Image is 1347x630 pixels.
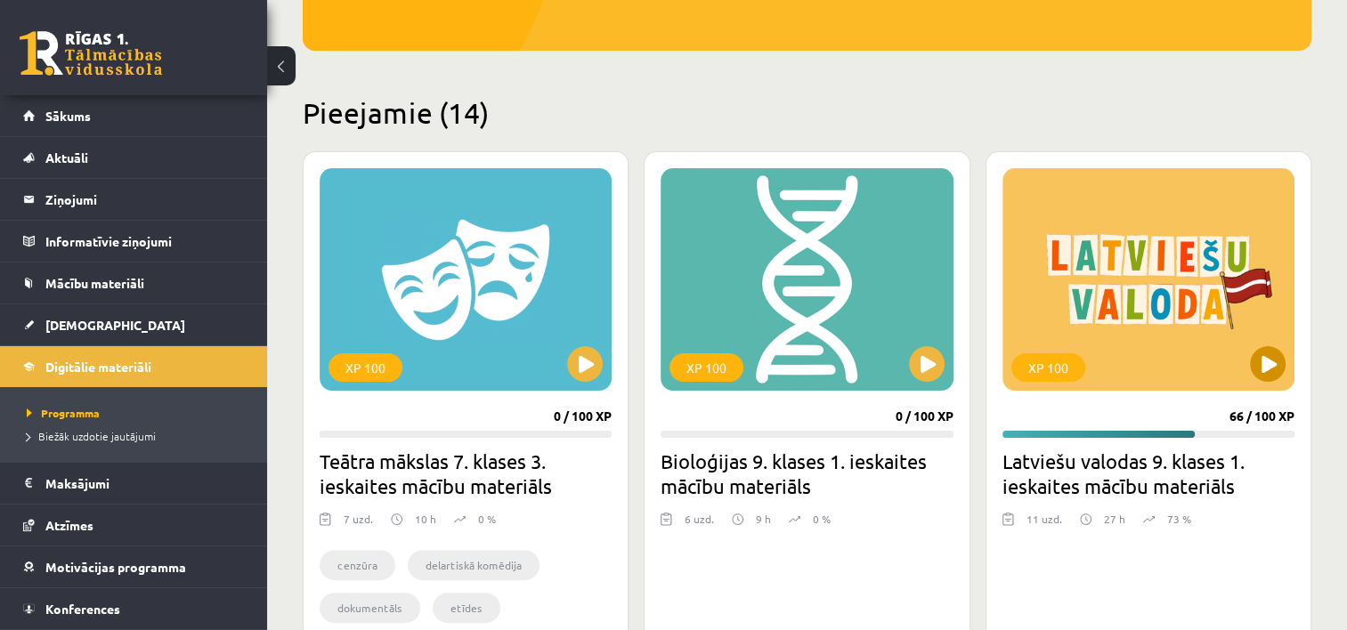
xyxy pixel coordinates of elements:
[23,346,245,387] a: Digitālie materiāli
[23,262,245,303] a: Mācību materiāli
[45,108,91,124] span: Sākums
[320,448,612,498] h2: Teātra mākslas 7. klases 3. ieskaites mācību materiāls
[27,406,100,420] span: Programma
[45,275,144,291] span: Mācību materiāli
[685,511,714,537] div: 6 uzd.
[23,221,245,262] a: Informatīvie ziņojumi
[669,353,743,382] div: XP 100
[27,429,156,443] span: Biežāk uzdotie jautājumi
[45,601,120,617] span: Konferences
[661,448,953,498] h2: Bioloģijas 9. klases 1. ieskaites mācību materiāls
[45,221,245,262] legend: Informatīvie ziņojumi
[1011,353,1085,382] div: XP 100
[756,511,771,527] p: 9 h
[23,179,245,220] a: Ziņojumi
[1026,511,1062,537] div: 11 uzd.
[478,511,496,527] p: 0 %
[433,593,500,623] li: etīdes
[303,95,1311,130] h2: Pieejamie (14)
[23,588,245,629] a: Konferences
[27,428,249,444] a: Biežāk uzdotie jautājumi
[45,559,186,575] span: Motivācijas programma
[329,353,402,382] div: XP 100
[1167,511,1191,527] p: 73 %
[27,405,249,421] a: Programma
[320,550,395,580] li: cenzūra
[20,31,162,76] a: Rīgas 1. Tālmācības vidusskola
[45,179,245,220] legend: Ziņojumi
[408,550,540,580] li: delartiskā komēdija
[415,511,436,527] p: 10 h
[45,517,93,533] span: Atzīmes
[45,463,245,504] legend: Maksājumi
[813,511,831,527] p: 0 %
[1002,448,1294,498] h2: Latviešu valodas 9. klases 1. ieskaites mācību materiāls
[23,505,245,545] a: Atzīmes
[23,137,245,178] a: Aktuāli
[23,463,245,504] a: Maksājumi
[45,359,151,375] span: Digitālie materiāli
[45,149,88,166] span: Aktuāli
[45,317,185,333] span: [DEMOGRAPHIC_DATA]
[23,95,245,136] a: Sākums
[320,593,420,623] li: dokumentāls
[1104,511,1125,527] p: 27 h
[23,304,245,345] a: [DEMOGRAPHIC_DATA]
[344,511,373,537] div: 7 uzd.
[23,546,245,587] a: Motivācijas programma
